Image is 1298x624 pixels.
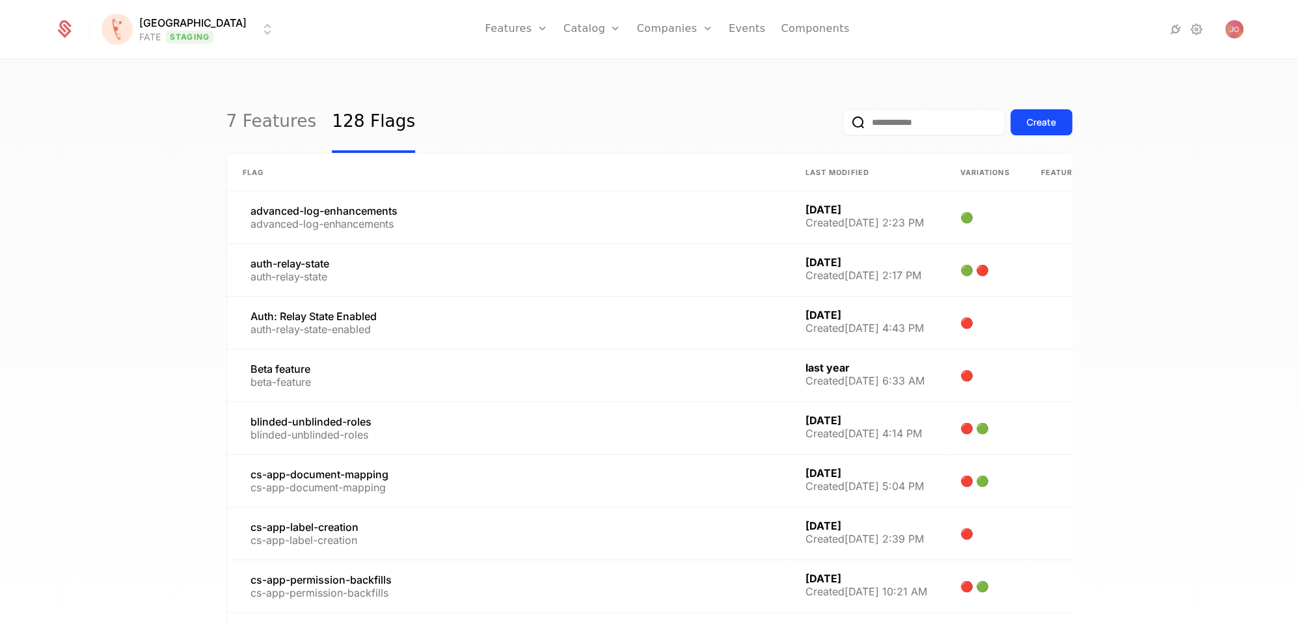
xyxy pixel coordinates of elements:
[945,154,1025,191] th: Variations
[1225,20,1243,38] button: Open user button
[227,154,790,191] th: Flag
[1027,116,1056,129] div: Create
[1010,109,1072,135] button: Create
[101,14,133,45] img: Florence
[1225,20,1243,38] img: Jelena Obradovic
[226,92,317,153] a: 7 Features
[1025,154,1148,191] th: Feature
[332,92,415,153] a: 128 Flags
[139,31,161,44] div: FATE
[1168,21,1183,37] a: Integrations
[166,31,213,44] span: Staging
[105,15,275,44] button: Select environment
[139,15,247,31] span: [GEOGRAPHIC_DATA]
[790,154,945,191] th: Last Modified
[1189,21,1204,37] a: Settings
